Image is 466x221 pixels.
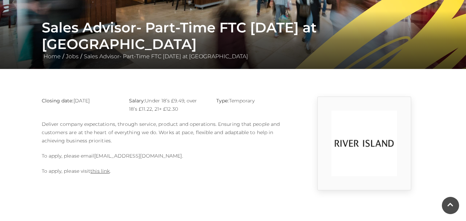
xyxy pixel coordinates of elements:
[129,97,206,113] p: Under 18’s £9.49, over 18’s £11.22, 21+ £12.30
[42,97,119,105] p: [DATE]
[64,53,80,60] a: Jobs
[42,19,425,52] h1: Sales Advisor- Part-Time FTC [DATE] at [GEOGRAPHIC_DATA]
[42,120,294,145] p: Deliver company expectations, through service, product and operations. Ensuring that people and c...
[42,53,62,60] a: Home
[90,168,110,174] a: this link
[216,97,293,105] p: Temporary
[42,98,73,104] strong: Closing date:
[331,111,397,176] img: 9_1554823252_w6od.png
[37,19,430,61] div: / /
[94,153,182,159] a: [EMAIL_ADDRESS][DOMAIN_NAME]
[129,98,145,104] strong: Salary:
[216,98,229,104] strong: Type:
[42,167,294,175] p: To apply, please visit .
[42,152,294,160] p: To apply, please email .
[82,53,250,60] a: Sales Advisor- Part-Time FTC [DATE] at [GEOGRAPHIC_DATA]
